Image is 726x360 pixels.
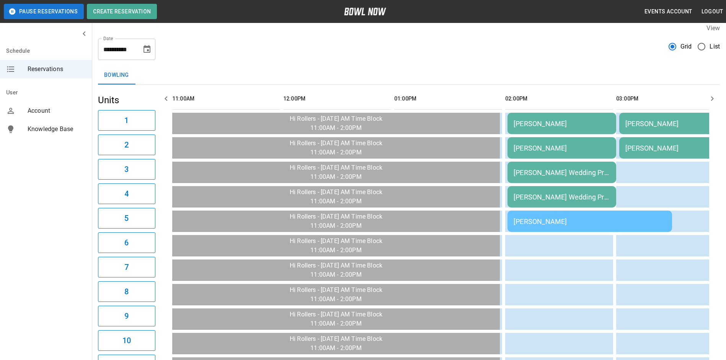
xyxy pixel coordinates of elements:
span: Knowledge Base [28,125,86,134]
button: Logout [698,5,726,19]
div: [PERSON_NAME] Wedding Pre bowl [514,193,610,201]
h6: 4 [124,188,129,200]
div: inventory tabs [98,66,720,84]
button: 5 [98,208,155,229]
button: 7 [98,257,155,277]
h6: 9 [124,310,129,322]
button: Events Account [641,5,695,19]
button: Bowling [98,66,135,84]
th: 02:00PM [505,88,613,110]
th: 11:00AM [172,88,280,110]
button: 9 [98,306,155,326]
div: [PERSON_NAME] Wedding Pre bowl [514,169,610,177]
img: logo [344,8,386,15]
h5: Units [98,94,155,106]
span: List [710,42,720,51]
div: [PERSON_NAME] [625,144,722,152]
h6: 7 [124,261,129,273]
h6: 6 [124,237,129,249]
h6: 1 [124,114,129,126]
button: 3 [98,159,155,180]
div: [PERSON_NAME] [514,120,610,128]
span: Reservations [28,65,86,74]
button: 6 [98,232,155,253]
h6: 2 [124,139,129,151]
th: 12:00PM [283,88,391,110]
button: 4 [98,183,155,204]
div: [PERSON_NAME] [514,217,666,225]
label: View [706,24,720,32]
div: [PERSON_NAME] [514,144,610,152]
span: Grid [680,42,692,51]
h6: 10 [122,334,131,347]
div: [PERSON_NAME] [625,120,722,128]
button: Choose date, selected date is Sep 10, 2025 [139,42,155,57]
h6: 8 [124,285,129,298]
button: Create Reservation [87,4,157,19]
button: Pause Reservations [4,4,84,19]
h6: 5 [124,212,129,224]
button: 2 [98,135,155,155]
th: 01:00PM [394,88,502,110]
button: 1 [98,110,155,131]
h6: 3 [124,163,129,175]
span: Account [28,106,86,115]
button: 8 [98,281,155,302]
button: 10 [98,330,155,351]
